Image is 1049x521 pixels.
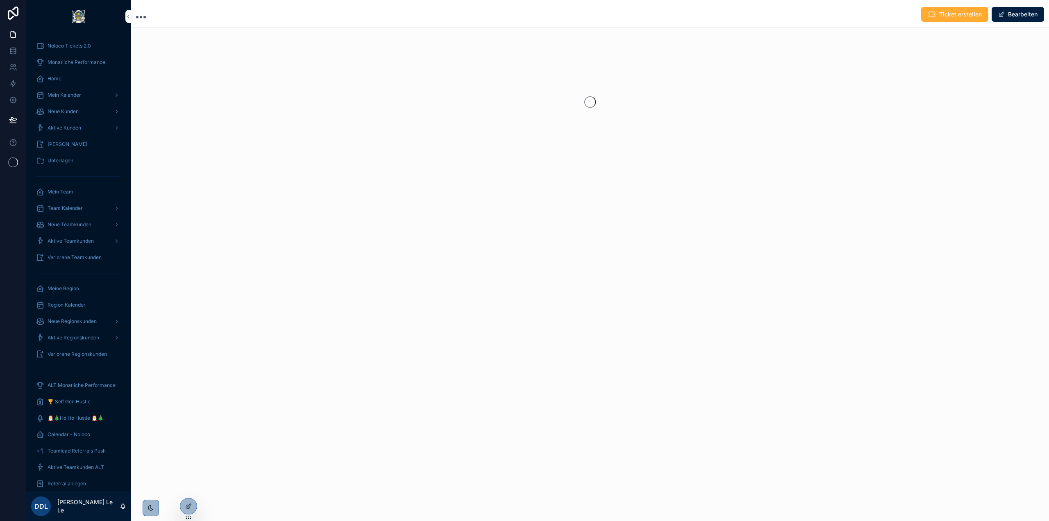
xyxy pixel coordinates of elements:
[48,285,79,292] span: Meine Region
[31,394,126,409] a: 🏆 Self Gen Hustle
[939,10,982,18] span: Ticket erstellen
[48,334,99,341] span: Aktive Regionskunden
[48,189,73,195] span: Mein Team
[992,7,1044,22] button: Bearbeiten
[48,382,116,389] span: ALT Monatliche Performance
[48,59,105,66] span: Monatliche Performance
[31,121,126,135] a: Aktive Kunden
[31,444,126,458] a: Teamlead Referrals Push
[48,254,102,261] span: Verlorene Teamkunden
[31,298,126,312] a: Region Kalender
[31,71,126,86] a: Home
[31,427,126,442] a: Calendar - Noloco
[48,43,91,49] span: Noloco Tickets 2.0
[31,137,126,152] a: [PERSON_NAME]
[31,314,126,329] a: Neue Regionskunden
[48,448,106,454] span: Teamlead Referrals Push
[48,92,81,98] span: Mein Kalender
[31,411,126,425] a: 🎅🎄Ho Ho Hustle 🎅🎄
[26,33,131,491] div: scrollable content
[48,75,61,82] span: Home
[31,217,126,232] a: Neue Teamkunden
[48,141,87,148] span: [PERSON_NAME]
[48,398,91,405] span: 🏆 Self Gen Hustle
[48,221,91,228] span: Neue Teamkunden
[31,281,126,296] a: Meine Region
[48,351,107,357] span: Verlorene Regionskunden
[34,501,48,511] span: DDL
[57,498,120,514] p: [PERSON_NAME] Le Le
[31,250,126,265] a: Verlorene Teamkunden
[48,157,73,164] span: Unterlagen
[48,302,86,308] span: Region Kalender
[31,153,126,168] a: Unterlagen
[31,39,126,53] a: Noloco Tickets 2.0
[48,125,81,131] span: Aktive Kunden
[31,460,126,475] a: Aktive Teamkunden ALT
[48,431,90,438] span: Calendar - Noloco
[48,318,97,325] span: Neue Regionskunden
[31,184,126,199] a: Mein Team
[31,378,126,393] a: ALT Monatliche Performance
[31,55,126,70] a: Monatliche Performance
[31,347,126,362] a: Verlorene Regionskunden
[921,7,988,22] button: Ticket erstellen
[31,201,126,216] a: Team Kalender
[48,415,104,421] span: 🎅🎄Ho Ho Hustle 🎅🎄
[31,234,126,248] a: Aktive Teamkunden
[31,476,126,491] a: Referral anlegen
[48,205,83,212] span: Team Kalender
[31,104,126,119] a: Neue Kunden
[48,238,94,244] span: Aktive Teamkunden
[31,88,126,102] a: Mein Kalender
[48,464,104,471] span: Aktive Teamkunden ALT
[48,108,79,115] span: Neue Kunden
[72,10,85,23] img: App logo
[48,480,86,487] span: Referral anlegen
[31,330,126,345] a: Aktive Regionskunden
